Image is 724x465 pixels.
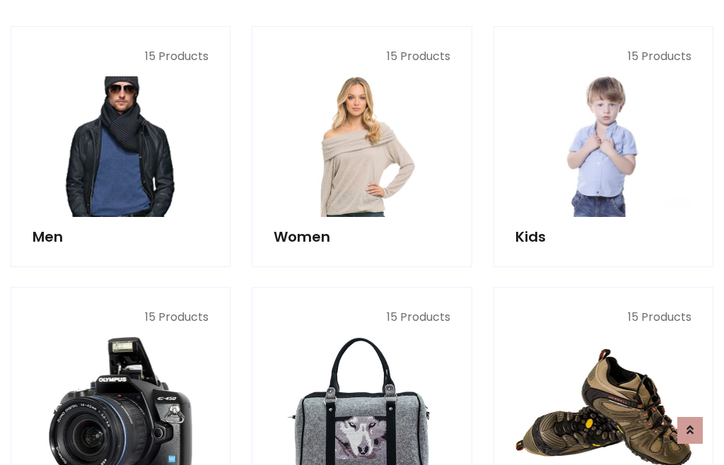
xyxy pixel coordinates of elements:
[33,228,209,245] h5: Men
[515,228,691,245] h5: Kids
[274,48,450,65] p: 15 Products
[274,228,450,245] h5: Women
[33,48,209,65] p: 15 Products
[33,309,209,326] p: 15 Products
[515,309,691,326] p: 15 Products
[274,309,450,326] p: 15 Products
[515,48,691,65] p: 15 Products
